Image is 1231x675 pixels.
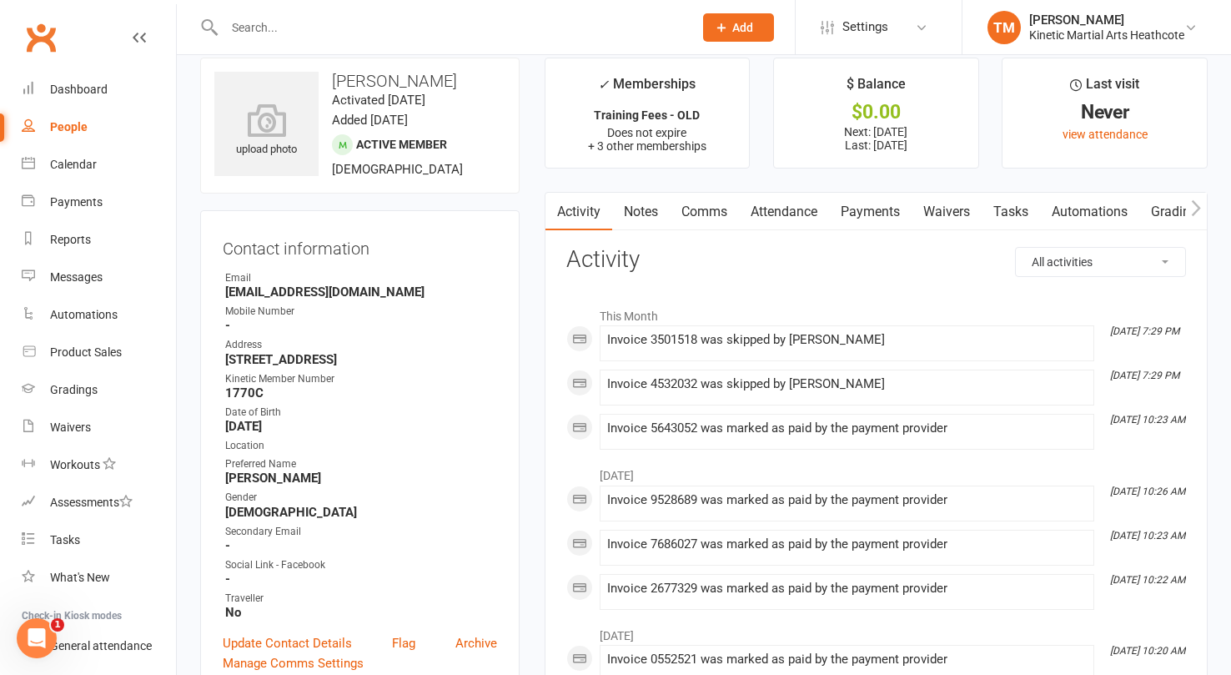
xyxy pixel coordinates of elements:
a: Product Sales [22,334,176,371]
strong: - [225,572,497,587]
div: Workouts [50,458,100,471]
li: This Month [566,299,1186,325]
strong: [STREET_ADDRESS] [225,352,497,367]
a: Manage Comms Settings [223,653,364,673]
div: General attendance [50,639,152,652]
div: Date of Birth [225,405,497,421]
button: Add [703,13,774,42]
strong: [DEMOGRAPHIC_DATA] [225,505,497,520]
div: Last visit [1070,73,1139,103]
a: People [22,108,176,146]
a: Archive [455,633,497,653]
div: Kinetic Martial Arts Heathcote [1029,28,1184,43]
a: Gradings [22,371,176,409]
a: Tasks [982,193,1040,231]
div: Messages [50,270,103,284]
a: Update Contact Details [223,633,352,653]
div: Assessments [50,496,133,509]
div: Waivers [50,421,91,434]
h3: Contact information [223,233,497,258]
div: Automations [50,308,118,321]
div: upload photo [214,103,319,159]
a: Waivers [912,193,982,231]
div: Address [225,337,497,353]
span: + 3 other memberships [588,139,706,153]
input: Search... [219,16,681,39]
div: Invoice 3501518 was skipped by [PERSON_NAME] [607,333,1087,347]
strong: [DATE] [225,419,497,434]
li: [DATE] [566,618,1186,645]
div: Payments [50,195,103,209]
time: Added [DATE] [332,113,408,128]
div: Product Sales [50,345,122,359]
span: Add [732,21,753,34]
a: Automations [1040,193,1139,231]
h3: Activity [566,247,1186,273]
a: Payments [22,184,176,221]
span: Does not expire [607,126,686,139]
div: Invoice 7686027 was marked as paid by the payment provider [607,537,1087,552]
div: Tasks [50,533,80,547]
div: Dashboard [50,83,108,96]
div: Calendar [50,158,97,171]
i: [DATE] 10:23 AM [1110,530,1185,542]
div: [PERSON_NAME] [1029,13,1184,28]
strong: Training Fees - OLD [594,108,700,122]
a: Reports [22,221,176,259]
span: [DEMOGRAPHIC_DATA] [332,162,463,177]
i: ✓ [598,77,609,93]
a: Activity [545,193,612,231]
strong: - [225,538,497,553]
iframe: Intercom live chat [17,618,57,658]
a: Messages [22,259,176,296]
div: Gradings [50,383,98,396]
a: Calendar [22,146,176,184]
a: Clubworx [20,17,62,58]
i: [DATE] 10:26 AM [1110,486,1185,497]
span: Active member [356,138,447,151]
div: Invoice 9528689 was marked as paid by the payment provider [607,493,1087,507]
div: $0.00 [789,103,963,121]
div: Never [1017,103,1192,121]
div: People [50,120,88,133]
div: Email [225,270,497,286]
div: What's New [50,571,110,584]
div: Mobile Number [225,304,497,320]
div: Gender [225,490,497,506]
div: Social Link - Facebook [225,557,497,573]
div: Secondary Email [225,524,497,540]
div: Invoice 0552521 was marked as paid by the payment provider [607,652,1087,667]
time: Activated [DATE] [332,93,425,108]
a: Comms [670,193,739,231]
i: [DATE] 7:29 PM [1110,370,1179,381]
a: Dashboard [22,71,176,108]
a: Workouts [22,446,176,484]
a: Notes [612,193,670,231]
a: Assessments [22,484,176,521]
div: $ Balance [847,73,906,103]
div: Kinetic Member Number [225,371,497,387]
li: [DATE] [566,458,1186,485]
i: [DATE] 10:20 AM [1110,645,1185,657]
div: Reports [50,233,91,246]
strong: [PERSON_NAME] [225,471,497,486]
i: [DATE] 7:29 PM [1110,325,1179,337]
a: General attendance kiosk mode [22,627,176,665]
div: Traveller [225,591,497,607]
a: Payments [829,193,912,231]
div: Preferred Name [225,456,497,472]
h3: [PERSON_NAME] [214,72,505,90]
i: [DATE] 10:22 AM [1110,574,1185,586]
span: Settings [842,8,888,46]
div: Invoice 5643052 was marked as paid by the payment provider [607,421,1087,436]
strong: No [225,605,497,620]
a: Waivers [22,409,176,446]
a: Tasks [22,521,176,559]
strong: 1770C [225,385,497,400]
strong: - [225,318,497,333]
div: Invoice 4532032 was skipped by [PERSON_NAME] [607,377,1087,391]
p: Next: [DATE] Last: [DATE] [789,125,963,152]
a: Attendance [739,193,829,231]
i: [DATE] 10:23 AM [1110,414,1185,426]
div: Location [225,438,497,454]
